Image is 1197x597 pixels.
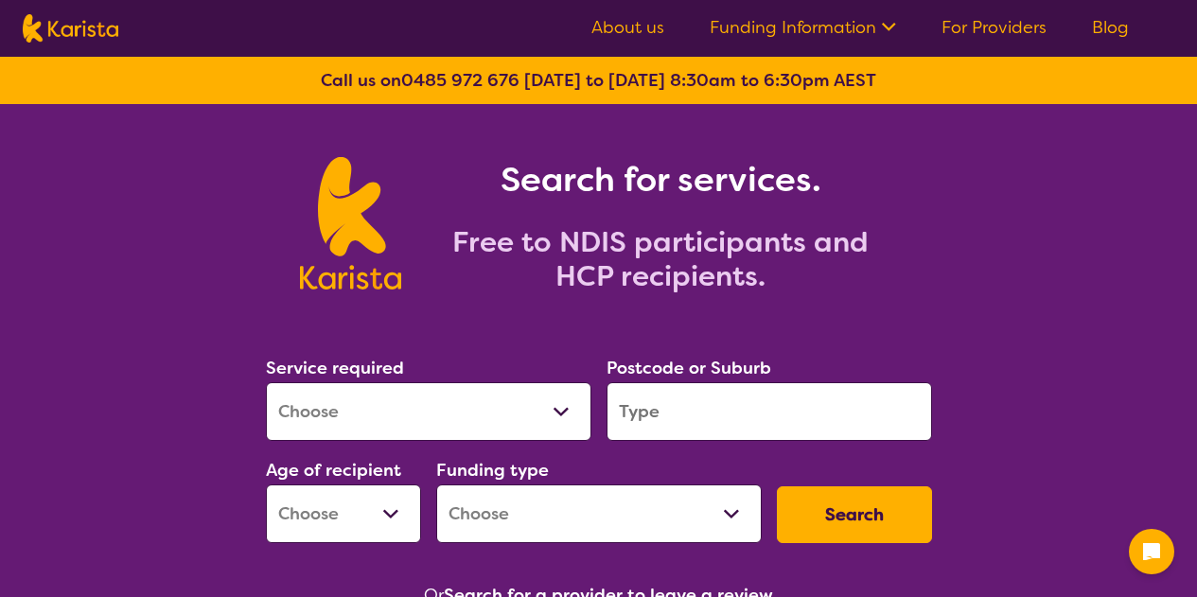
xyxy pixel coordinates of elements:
[436,459,549,482] label: Funding type
[777,486,932,543] button: Search
[607,382,932,441] input: Type
[591,16,664,39] a: About us
[424,225,897,293] h2: Free to NDIS participants and HCP recipients.
[300,157,401,290] img: Karista logo
[23,14,118,43] img: Karista logo
[401,69,519,92] a: 0485 972 676
[607,357,771,379] label: Postcode or Suburb
[424,157,897,202] h1: Search for services.
[321,69,876,92] b: Call us on [DATE] to [DATE] 8:30am to 6:30pm AEST
[942,16,1047,39] a: For Providers
[1092,16,1129,39] a: Blog
[266,357,404,379] label: Service required
[266,459,401,482] label: Age of recipient
[710,16,896,39] a: Funding Information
